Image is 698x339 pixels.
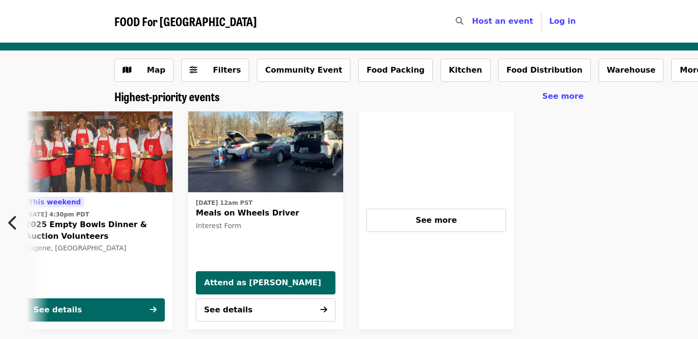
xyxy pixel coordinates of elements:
[469,10,477,33] input: Search
[542,92,584,101] span: See more
[196,199,253,207] time: [DATE] 12am PST
[17,111,173,329] a: See details for "2025 Empty Bowls Dinner & Auction Volunteers"
[441,59,491,82] button: Kitchen
[366,209,506,232] button: See more
[107,90,591,104] div: Highest-priority events
[196,298,335,322] button: See details
[190,65,197,75] i: sliders-h icon
[359,111,514,329] a: See more
[456,16,463,26] i: search icon
[25,210,89,219] time: [DATE] 4:30pm PDT
[25,219,165,242] span: 2025 Empty Bowls Dinner & Auction Volunteers
[599,59,664,82] button: Warehouse
[114,13,257,30] span: FOOD For [GEOGRAPHIC_DATA]
[181,59,249,82] button: Filters (0 selected)
[196,207,335,219] span: Meals on Wheels Driver
[188,111,343,193] a: Meals on Wheels Driver
[498,59,591,82] button: Food Distribution
[320,305,327,314] i: arrow-right icon
[25,298,165,322] button: See details
[542,91,584,102] a: See more
[472,16,533,26] a: Host an event
[204,305,253,314] span: See details
[123,65,131,75] i: map icon
[114,90,220,104] a: Highest-priority events
[147,65,165,75] span: Map
[29,198,81,206] span: This weekend
[541,12,584,31] button: Log in
[114,59,174,82] button: Show map view
[196,222,241,230] span: Interest Form
[17,111,173,193] img: 2025 Empty Bowls Dinner & Auction Volunteers organized by FOOD For Lane County
[25,244,165,252] div: Eugene, [GEOGRAPHIC_DATA]
[8,214,18,232] i: chevron-left icon
[33,304,82,316] div: See details
[114,88,220,105] span: Highest-priority events
[358,59,433,82] button: Food Packing
[257,59,350,82] button: Community Event
[549,16,576,26] span: Log in
[188,111,343,193] img: Meals on Wheels Driver organized by FOOD For Lane County
[213,65,241,75] span: Filters
[196,271,335,294] button: Attend as [PERSON_NAME]
[114,15,257,29] a: FOOD For [GEOGRAPHIC_DATA]
[204,277,327,289] span: Attend as [PERSON_NAME]
[415,216,457,225] span: See more
[196,196,335,233] a: See details for "Meals on Wheels Driver"
[150,305,157,314] i: arrow-right icon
